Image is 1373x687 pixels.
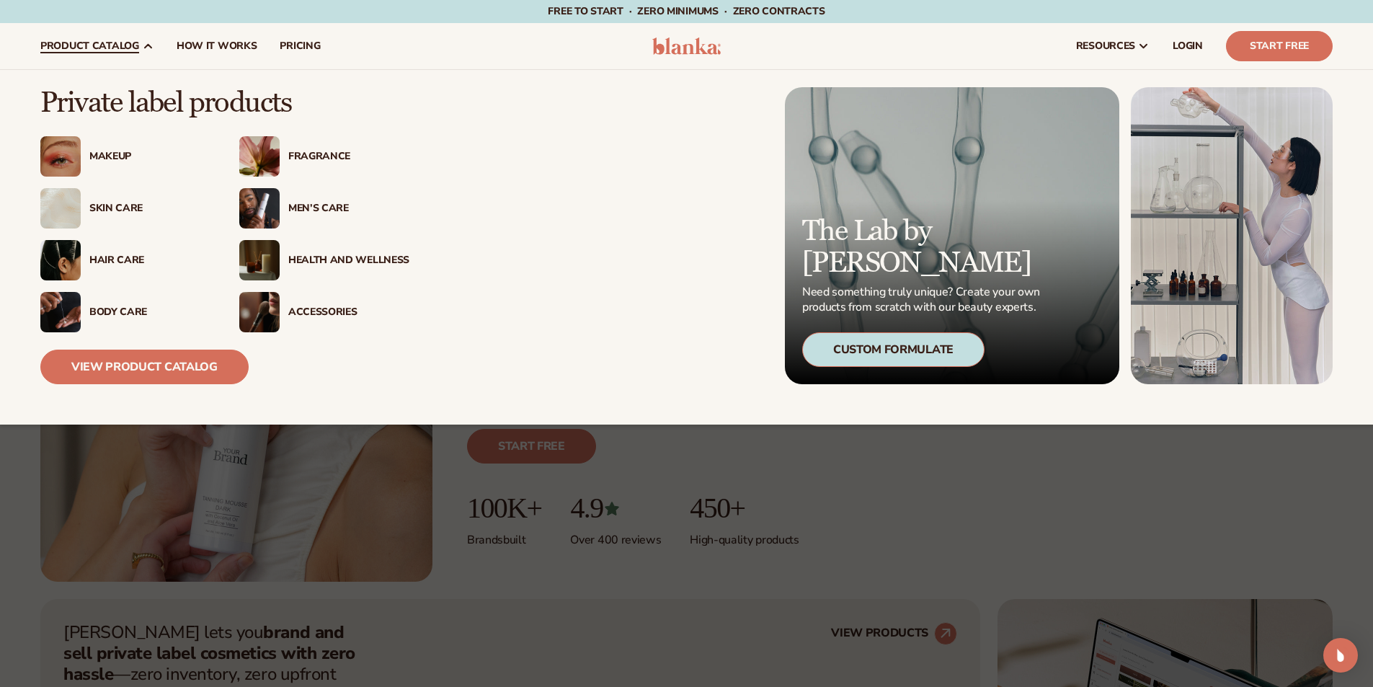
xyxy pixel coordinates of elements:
div: Body Care [89,306,210,319]
img: Male hand applying moisturizer. [40,292,81,332]
a: resources [1065,23,1161,69]
img: Pink blooming flower. [239,136,280,177]
img: Female with glitter eye makeup. [40,136,81,177]
a: How It Works [165,23,269,69]
div: Skin Care [89,203,210,215]
p: Need something truly unique? Create your own products from scratch with our beauty experts. [802,285,1044,315]
a: pricing [268,23,332,69]
a: Male holding moisturizer bottle. Men’s Care [239,188,409,229]
img: Male holding moisturizer bottle. [239,188,280,229]
a: product catalog [29,23,165,69]
a: Female with glitter eye makeup. Makeup [40,136,210,177]
a: Candles and incense on table. Health And Wellness [239,240,409,280]
div: Fragrance [288,151,409,163]
a: Female hair pulled back with clips. Hair Care [40,240,210,280]
img: Female hair pulled back with clips. [40,240,81,280]
span: pricing [280,40,320,52]
a: Microscopic product formula. The Lab by [PERSON_NAME] Need something truly unique? Create your ow... [785,87,1119,384]
img: Female with makeup brush. [239,292,280,332]
a: Pink blooming flower. Fragrance [239,136,409,177]
a: LOGIN [1161,23,1214,69]
a: Start Free [1226,31,1333,61]
img: Cream moisturizer swatch. [40,188,81,229]
span: LOGIN [1173,40,1203,52]
div: Health And Wellness [288,254,409,267]
img: logo [652,37,721,55]
a: Female with makeup brush. Accessories [239,292,409,332]
p: Private label products [40,87,409,119]
span: How It Works [177,40,257,52]
div: Custom Formulate [802,332,985,367]
img: Female in lab with equipment. [1131,87,1333,384]
span: Free to start · ZERO minimums · ZERO contracts [548,4,825,18]
a: Male hand applying moisturizer. Body Care [40,292,210,332]
a: Cream moisturizer swatch. Skin Care [40,188,210,229]
a: View Product Catalog [40,350,249,384]
span: product catalog [40,40,139,52]
p: The Lab by [PERSON_NAME] [802,216,1044,279]
div: Makeup [89,151,210,163]
span: resources [1076,40,1135,52]
img: Candles and incense on table. [239,240,280,280]
div: Men’s Care [288,203,409,215]
div: Hair Care [89,254,210,267]
div: Open Intercom Messenger [1323,638,1358,673]
div: Accessories [288,306,409,319]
